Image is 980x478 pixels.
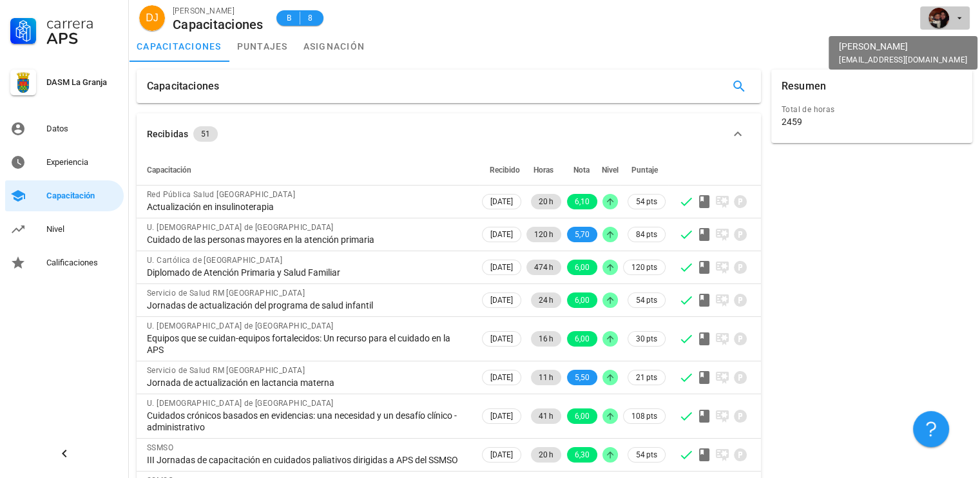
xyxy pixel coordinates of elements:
span: 474 h [534,260,553,275]
div: Cuidados crónicos basados en evidencias: una necesidad y un desafío clínico - administrativo [147,410,469,433]
span: SSMSO [147,443,173,452]
div: Jornadas de actualización del programa de salud infantil [147,300,469,311]
a: puntajes [229,31,296,62]
div: Jornada de actualización en lactancia materna [147,377,469,388]
span: 6,00 [575,292,590,308]
span: 120 h [534,227,553,242]
div: III Jornadas de capacitación en cuidados paliativos dirigidas a APS del SSMSO [147,454,469,466]
span: 6,00 [575,260,590,275]
span: 54 pts [636,448,657,461]
span: 6,00 [575,408,590,424]
div: Total de horas [782,103,962,116]
div: Resumen [782,70,826,103]
button: Recibidas 51 [137,113,761,155]
a: Experiencia [5,147,124,178]
span: 20 h [539,447,553,463]
span: Red Pública Salud [GEOGRAPHIC_DATA] [147,190,295,199]
div: Cuidado de las personas mayores en la atención primaria [147,234,469,245]
span: Nivel [602,166,619,175]
span: 5,70 [575,227,590,242]
span: U. [DEMOGRAPHIC_DATA] de [GEOGRAPHIC_DATA] [147,399,334,408]
span: [DATE] [490,409,513,423]
a: Datos [5,113,124,144]
span: [DATE] [490,227,513,242]
span: Servicio de Salud RM [GEOGRAPHIC_DATA] [147,289,305,298]
span: 54 pts [636,195,657,208]
span: [DATE] [490,370,513,385]
div: Experiencia [46,157,119,167]
span: [DATE] [490,195,513,209]
span: 54 pts [636,294,657,307]
span: 8 [305,12,316,24]
span: 41 h [539,408,553,424]
span: 5,50 [575,370,590,385]
span: [DATE] [490,260,513,274]
div: Calificaciones [46,258,119,268]
div: APS [46,31,119,46]
span: [DATE] [490,293,513,307]
span: 21 pts [636,371,657,384]
div: DASM La Granja [46,77,119,88]
span: Capacitación [147,166,191,175]
div: Diplomado de Atención Primaria y Salud Familiar [147,267,469,278]
a: Capacitación [5,180,124,211]
div: Equipos que se cuidan-equipos fortalecidos: Un recurso para el cuidado en la APS [147,332,469,356]
span: [DATE] [490,332,513,346]
a: Nivel [5,214,124,245]
span: 30 pts [636,332,657,345]
span: 20 h [539,194,553,209]
span: 6,10 [575,194,590,209]
div: Datos [46,124,119,134]
span: Nota [573,166,590,175]
span: B [284,12,294,24]
th: Capacitación [137,155,479,186]
span: 6,30 [575,447,590,463]
span: DJ [146,5,159,31]
span: 16 h [539,331,553,347]
div: Capacitación [46,191,119,201]
a: Calificaciones [5,247,124,278]
div: [PERSON_NAME] [173,5,264,17]
span: U. Cartólica de [GEOGRAPHIC_DATA] [147,256,282,265]
span: U. [DEMOGRAPHIC_DATA] de [GEOGRAPHIC_DATA] [147,223,334,232]
span: 120 pts [631,261,657,274]
th: Puntaje [620,155,668,186]
div: Actualización en insulinoterapia [147,201,469,213]
span: [DATE] [490,448,513,462]
span: 11 h [539,370,553,385]
div: avatar [928,8,949,28]
span: 51 [201,126,210,142]
div: Nivel [46,224,119,234]
span: Recibido [490,166,520,175]
span: Puntaje [631,166,658,175]
div: avatar [139,5,165,31]
span: Horas [533,166,553,175]
a: asignación [296,31,373,62]
span: 108 pts [631,410,657,423]
span: 84 pts [636,228,657,241]
th: Recibido [479,155,524,186]
span: 6,00 [575,331,590,347]
th: Nota [564,155,600,186]
span: U. [DEMOGRAPHIC_DATA] de [GEOGRAPHIC_DATA] [147,321,334,330]
div: 2459 [782,116,802,128]
div: Capacitaciones [173,17,264,32]
th: Horas [524,155,564,186]
a: capacitaciones [129,31,229,62]
span: 24 h [539,292,553,308]
div: Carrera [46,15,119,31]
div: Recibidas [147,127,188,141]
span: Servicio de Salud RM [GEOGRAPHIC_DATA] [147,366,305,375]
div: Capacitaciones [147,70,219,103]
th: Nivel [600,155,620,186]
